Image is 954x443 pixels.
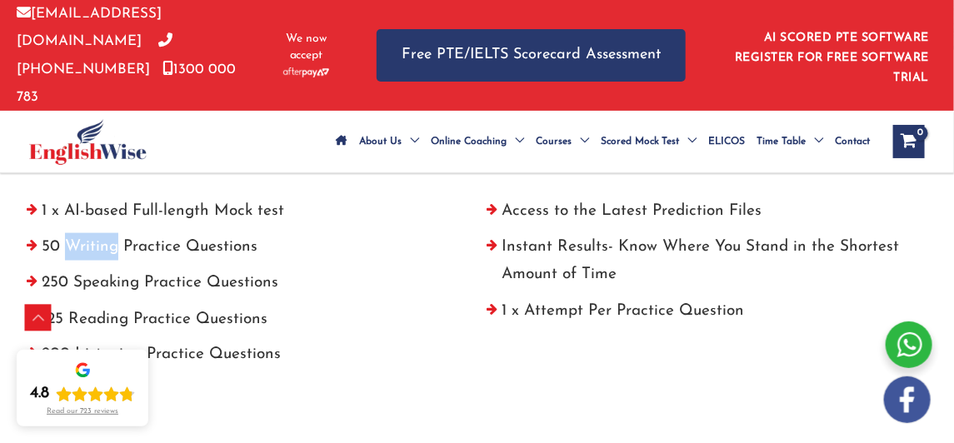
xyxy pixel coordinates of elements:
[735,32,929,84] a: AI SCORED PTE SOFTWARE REGISTER FOR FREE SOFTWARE TRIAL
[431,112,507,171] span: Online Coaching
[30,384,49,404] div: 4.8
[836,112,871,171] span: Contact
[330,112,877,171] nav: Site Navigation: Main Menu
[601,112,680,171] span: Scored Mock Test
[709,112,746,171] span: ELICOS
[477,297,938,333] li: 1 x Attempt Per Practice Question
[402,112,419,171] span: Menu Toggle
[17,62,236,104] a: 1300 000 783
[17,34,172,76] a: [PHONE_NUMBER]
[17,269,477,305] li: 250 Speaking Practice Questions
[377,29,686,82] a: Free PTE/IELTS Scorecard Assessment
[530,112,595,171] a: CoursesMenu Toggle
[283,67,329,77] img: Afterpay-Logo
[884,376,931,423] img: white-facebook.png
[17,341,477,377] li: 200 Listening Practice Questions
[30,384,135,404] div: Rating: 4.8 out of 5
[353,112,425,171] a: About UsMenu Toggle
[17,306,477,341] li: 125 Reading Practice Questions
[17,7,162,48] a: [EMAIL_ADDRESS][DOMAIN_NAME]
[572,112,589,171] span: Menu Toggle
[47,407,118,416] div: Read our 723 reviews
[359,112,402,171] span: About Us
[536,112,572,171] span: Courses
[807,112,824,171] span: Menu Toggle
[680,112,697,171] span: Menu Toggle
[830,112,877,171] a: Contact
[17,197,477,233] li: 1 x AI-based Full-length Mock test
[277,31,335,64] span: We now accept
[595,112,703,171] a: Scored Mock TestMenu Toggle
[893,125,925,158] a: View Shopping Cart, empty
[477,197,938,233] li: Access to the Latest Prediction Files
[425,112,530,171] a: Online CoachingMenu Toggle
[29,119,147,165] img: cropped-ew-logo
[719,18,937,92] aside: Header Widget 1
[752,112,830,171] a: Time TableMenu Toggle
[17,233,477,269] li: 50 Writing Practice Questions
[757,112,807,171] span: Time Table
[507,112,524,171] span: Menu Toggle
[477,233,938,297] li: Instant Results- Know Where You Stand in the Shortest Amount of Time
[703,112,752,171] a: ELICOS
